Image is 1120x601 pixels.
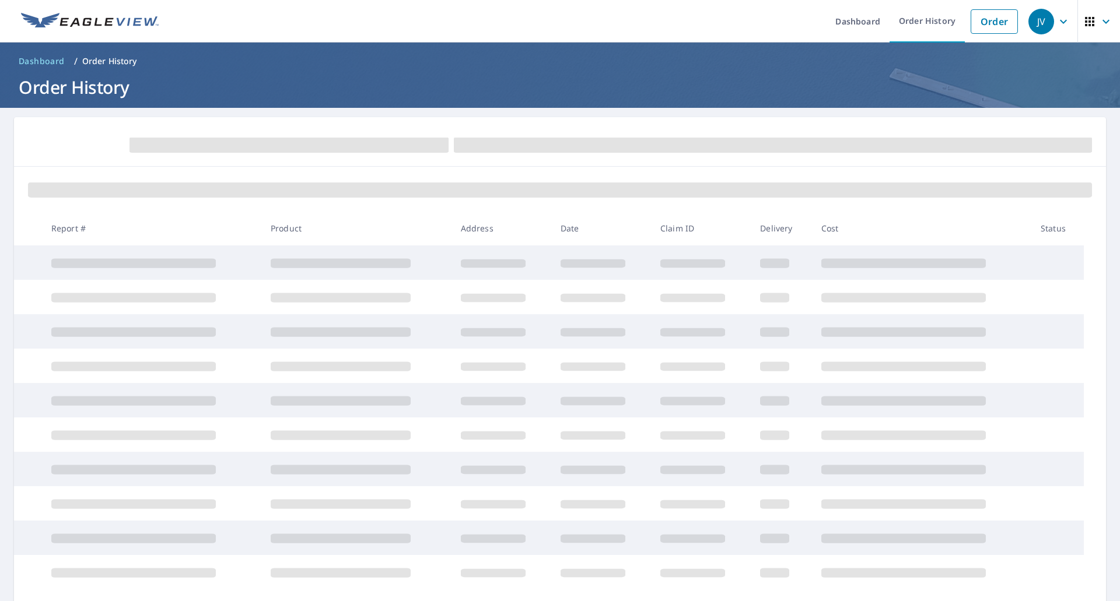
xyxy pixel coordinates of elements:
th: Report # [42,211,261,245]
p: Order History [82,55,137,67]
th: Claim ID [651,211,751,245]
h1: Order History [14,75,1106,99]
a: Order [971,9,1018,34]
th: Status [1031,211,1084,245]
th: Cost [812,211,1031,245]
span: Dashboard [19,55,65,67]
th: Delivery [751,211,811,245]
li: / [74,54,78,68]
th: Product [261,211,452,245]
a: Dashboard [14,52,69,71]
img: EV Logo [21,13,159,30]
nav: breadcrumb [14,52,1106,71]
th: Address [452,211,551,245]
th: Date [551,211,651,245]
div: JV [1028,9,1054,34]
